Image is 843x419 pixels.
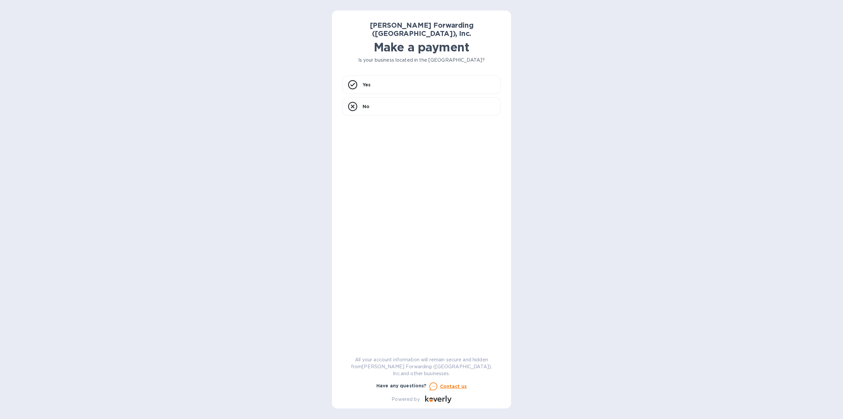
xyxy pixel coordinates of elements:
[363,81,370,88] p: Yes
[363,103,369,110] p: No
[376,383,427,388] b: Have any questions?
[370,21,474,38] b: [PERSON_NAME] Forwarding ([GEOGRAPHIC_DATA]), Inc.
[342,40,501,54] h1: Make a payment
[342,356,501,377] p: All your account information will remain secure and hidden from [PERSON_NAME] Forwarding ([GEOGRA...
[440,384,467,389] u: Contact us
[342,57,501,64] p: Is your business located in the [GEOGRAPHIC_DATA]?
[392,396,420,403] p: Powered by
